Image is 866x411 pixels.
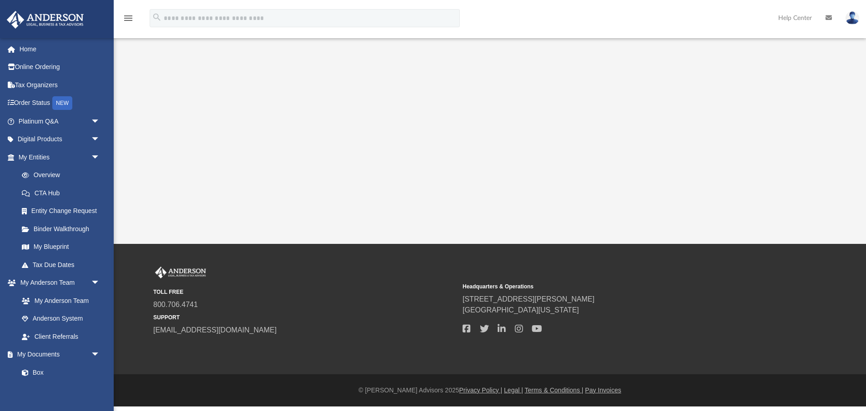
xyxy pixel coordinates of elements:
span: arrow_drop_down [91,130,109,149]
a: Privacy Policy | [459,386,503,394]
a: Pay Invoices [585,386,621,394]
a: Binder Walkthrough [13,220,114,238]
a: Tax Due Dates [13,256,114,274]
a: Digital Productsarrow_drop_down [6,130,114,149]
a: Terms & Conditions | [525,386,584,394]
i: menu [123,13,134,24]
a: CTA Hub [13,184,114,202]
div: NEW [52,96,72,110]
a: My Blueprint [13,238,109,256]
span: arrow_drop_down [91,274,109,292]
a: Legal | [504,386,523,394]
a: Box [13,363,105,381]
a: Anderson System [13,310,109,328]
a: Entity Change Request [13,202,114,220]
a: My Documentsarrow_drop_down [6,346,109,364]
a: Client Referrals [13,327,109,346]
a: Platinum Q&Aarrow_drop_down [6,112,114,130]
i: search [152,12,162,22]
small: Headquarters & Operations [463,282,765,291]
a: My Anderson Team [13,292,105,310]
a: My Entitiesarrow_drop_down [6,148,114,166]
a: 800.706.4741 [153,301,198,308]
span: arrow_drop_down [91,346,109,364]
a: [EMAIL_ADDRESS][DOMAIN_NAME] [153,326,277,334]
a: My Anderson Teamarrow_drop_down [6,274,109,292]
a: Home [6,40,114,58]
span: arrow_drop_down [91,148,109,167]
a: [STREET_ADDRESS][PERSON_NAME] [463,295,594,303]
small: SUPPORT [153,313,456,322]
a: menu [123,17,134,24]
img: User Pic [846,11,859,25]
a: Order StatusNEW [6,94,114,113]
img: Anderson Advisors Platinum Portal [153,267,208,278]
div: © [PERSON_NAME] Advisors 2025 [114,386,866,395]
span: arrow_drop_down [91,112,109,131]
a: Tax Organizers [6,76,114,94]
small: TOLL FREE [153,288,456,296]
a: Online Ordering [6,58,114,76]
img: Anderson Advisors Platinum Portal [4,11,86,29]
a: Overview [13,166,114,184]
a: [GEOGRAPHIC_DATA][US_STATE] [463,306,579,314]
